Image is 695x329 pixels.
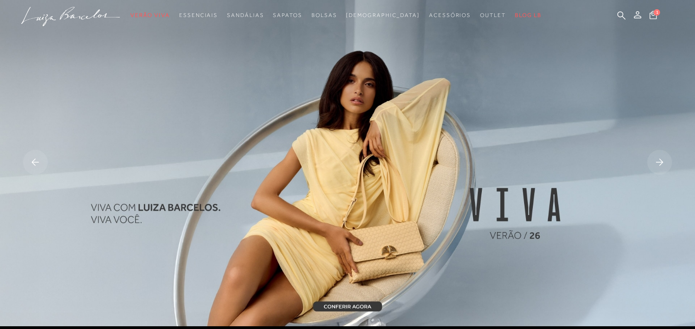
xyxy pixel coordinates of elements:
a: categoryNavScreenReaderText [311,7,337,24]
a: categoryNavScreenReaderText [130,7,170,24]
span: Verão Viva [130,12,170,18]
a: categoryNavScreenReaderText [179,7,218,24]
span: Sandálias [227,12,264,18]
a: BLOG LB [515,7,542,24]
button: 1 [647,10,660,23]
span: 1 [654,9,660,16]
span: Essenciais [179,12,218,18]
span: BLOG LB [515,12,542,18]
a: categoryNavScreenReaderText [480,7,506,24]
span: [DEMOGRAPHIC_DATA] [346,12,420,18]
span: Bolsas [311,12,337,18]
span: Outlet [480,12,506,18]
a: noSubCategoriesText [346,7,420,24]
span: Sapatos [273,12,302,18]
span: Acessórios [429,12,471,18]
a: categoryNavScreenReaderText [273,7,302,24]
a: categoryNavScreenReaderText [429,7,471,24]
a: categoryNavScreenReaderText [227,7,264,24]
